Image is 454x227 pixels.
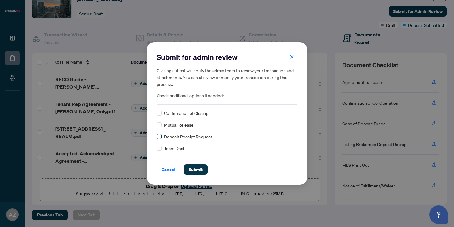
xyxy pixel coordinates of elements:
[164,121,194,128] span: Mutual Release
[184,164,208,175] button: Submit
[157,52,297,62] h2: Submit for admin review
[189,165,203,174] span: Submit
[157,67,297,87] h5: Clicking submit will notify the admin team to review your transaction and attachments. You can st...
[164,133,212,140] span: Deposit Receipt Request
[157,164,180,175] button: Cancel
[290,55,294,59] span: close
[162,165,175,174] span: Cancel
[164,145,184,152] span: Team Deal
[429,205,448,224] button: Open asap
[157,92,297,99] span: Check additional options if needed:
[164,110,208,116] span: Confirmation of Closing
